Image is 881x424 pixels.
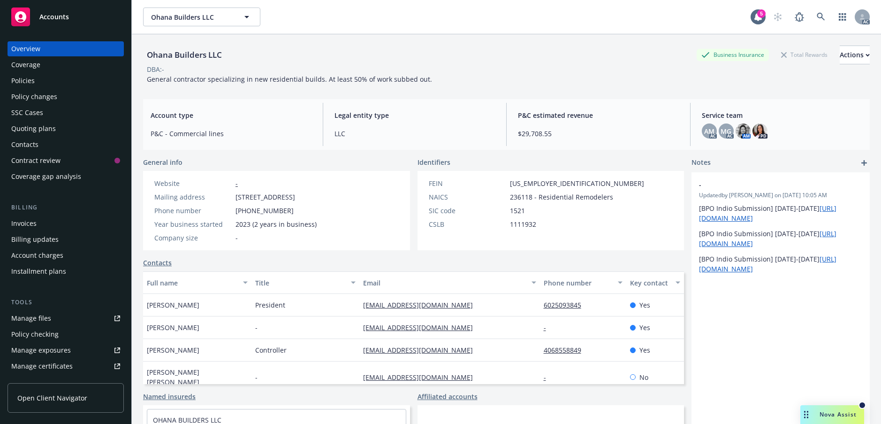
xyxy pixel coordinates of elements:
[8,232,124,247] a: Billing updates
[800,405,812,424] div: Drag to move
[8,311,124,326] a: Manage files
[858,157,870,169] a: add
[699,203,862,223] p: [BPO Indio Submission] [DATE]-[DATE]
[702,110,863,120] span: Service team
[8,343,124,358] a: Manage exposures
[8,359,124,374] a: Manage certificates
[8,216,124,231] a: Invoices
[699,254,862,274] p: [BPO Indio Submission] [DATE]-[DATE]
[147,64,164,74] div: DBA: -
[255,300,285,310] span: President
[639,372,648,382] span: No
[11,89,57,104] div: Policy changes
[147,345,199,355] span: [PERSON_NAME]
[429,219,506,229] div: CSLB
[363,346,480,355] a: [EMAIL_ADDRESS][DOMAIN_NAME]
[11,137,38,152] div: Contacts
[143,49,226,61] div: Ohana Builders LLC
[154,206,232,216] div: Phone number
[8,73,124,88] a: Policies
[147,278,237,288] div: Full name
[8,89,124,104] a: Policy changes
[11,311,51,326] div: Manage files
[11,343,71,358] div: Manage exposures
[17,393,87,403] span: Open Client Navigator
[151,110,311,120] span: Account type
[639,345,650,355] span: Yes
[699,191,862,200] span: Updated by [PERSON_NAME] on [DATE] 10:05 AM
[11,121,56,136] div: Quoting plans
[154,192,232,202] div: Mailing address
[544,346,589,355] a: 4068558849
[154,178,232,188] div: Website
[359,271,539,294] button: Email
[143,157,182,167] span: General info
[151,12,232,22] span: Ohana Builders LLC
[11,232,59,247] div: Billing updates
[510,192,613,202] span: 236118 - Residential Remodelers
[518,129,679,139] span: $29,708.55
[147,367,248,387] span: [PERSON_NAME] [PERSON_NAME]
[510,178,644,188] span: [US_EMPLOYER_IDENTIFICATION_NUMBER]
[11,216,37,231] div: Invoices
[8,327,124,342] a: Policy checking
[11,73,35,88] div: Policies
[429,178,506,188] div: FEIN
[147,300,199,310] span: [PERSON_NAME]
[235,219,317,229] span: 2023 (2 years in business)
[768,8,787,26] a: Start snowing
[8,375,124,390] a: Manage claims
[833,8,852,26] a: Switch app
[840,46,870,64] button: Actions
[143,258,172,268] a: Contacts
[691,172,870,281] div: -Updatedby [PERSON_NAME] on [DATE] 10:05 AM[BPO Indio Submission] [DATE]-[DATE][URL][DOMAIN_NAME]...
[418,392,478,401] a: Affiliated accounts
[143,392,196,401] a: Named insureds
[11,264,66,279] div: Installment plans
[8,153,124,168] a: Contract review
[691,157,711,169] span: Notes
[235,206,294,216] span: [PHONE_NUMBER]
[255,278,346,288] div: Title
[540,271,626,294] button: Phone number
[639,300,650,310] span: Yes
[235,233,238,243] span: -
[255,372,258,382] span: -
[11,359,73,374] div: Manage certificates
[544,323,554,332] a: -
[418,157,450,167] span: Identifiers
[8,203,124,212] div: Billing
[251,271,360,294] button: Title
[11,153,61,168] div: Contract review
[510,206,525,216] span: 1521
[363,323,480,332] a: [EMAIL_ADDRESS][DOMAIN_NAME]
[510,219,536,229] span: 1111932
[8,57,124,72] a: Coverage
[518,110,679,120] span: P&C estimated revenue
[11,169,81,184] div: Coverage gap analysis
[699,180,838,190] span: -
[363,301,480,309] a: [EMAIL_ADDRESS][DOMAIN_NAME]
[154,219,232,229] div: Year business started
[147,323,199,332] span: [PERSON_NAME]
[334,110,495,120] span: Legal entity type
[334,129,495,139] span: LLC
[429,206,506,216] div: SIC code
[626,271,684,294] button: Key contact
[255,345,287,355] span: Controller
[8,105,124,120] a: SSC Cases
[11,375,59,390] div: Manage claims
[11,41,40,56] div: Overview
[143,271,251,294] button: Full name
[630,278,670,288] div: Key contact
[11,327,59,342] div: Policy checking
[154,233,232,243] div: Company size
[721,126,731,136] span: MG
[8,41,124,56] a: Overview
[363,373,480,382] a: [EMAIL_ADDRESS][DOMAIN_NAME]
[11,248,63,263] div: Account charges
[8,169,124,184] a: Coverage gap analysis
[544,301,589,309] a: 6025093845
[704,126,714,136] span: AM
